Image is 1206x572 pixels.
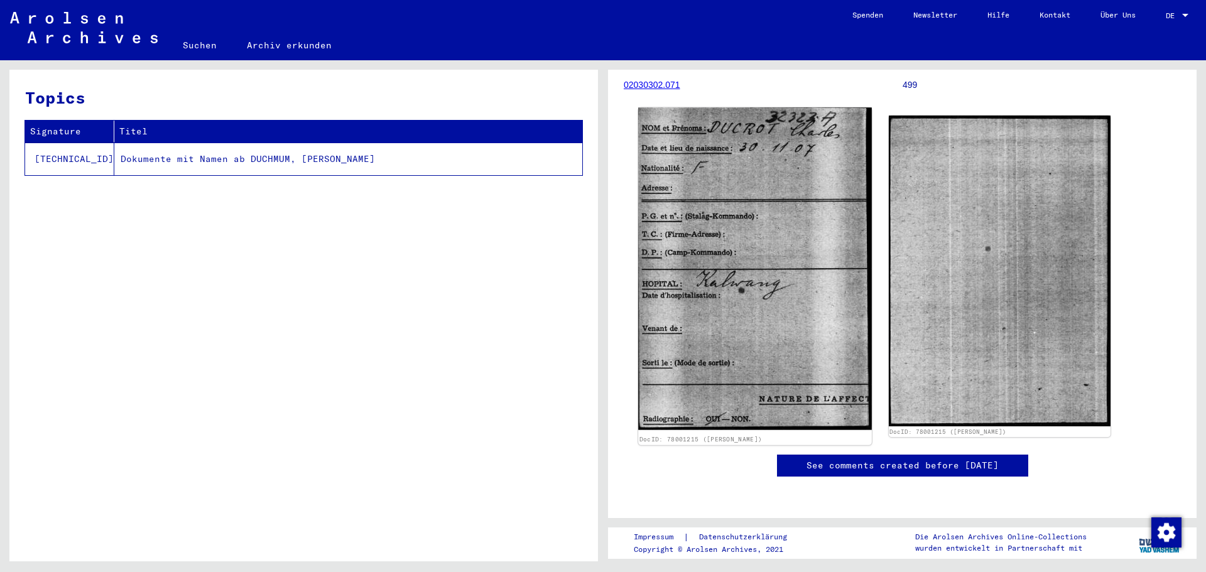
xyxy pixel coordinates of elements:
[639,436,762,443] a: DocID: 78001215 ([PERSON_NAME])
[232,30,347,60] a: Archiv erkunden
[10,12,158,43] img: Arolsen_neg.svg
[689,531,802,544] a: Datenschutzerklärung
[638,107,871,429] img: 001.jpg
[1166,11,1180,20] span: DE
[114,121,582,143] th: Titel
[807,459,999,472] a: See comments created before [DATE]
[25,121,114,143] th: Signature
[25,143,114,175] td: [TECHNICAL_ID]
[1151,517,1181,547] div: Zustimmung ändern
[889,116,1111,426] img: 002.jpg
[624,80,680,90] a: 02030302.071
[903,78,1181,92] p: 499
[634,544,802,555] p: Copyright © Arolsen Archives, 2021
[915,542,1087,554] p: wurden entwickelt in Partnerschaft mit
[889,428,1006,435] a: DocID: 78001215 ([PERSON_NAME])
[168,30,232,60] a: Suchen
[25,85,582,110] h3: Topics
[634,531,802,544] div: |
[114,143,582,175] td: Dokumente mit Namen ab DUCHMUM, [PERSON_NAME]
[1151,517,1182,548] img: Zustimmung ändern
[634,531,683,544] a: Impressum
[1136,527,1183,558] img: yv_logo.png
[915,531,1087,542] p: Die Arolsen Archives Online-Collections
